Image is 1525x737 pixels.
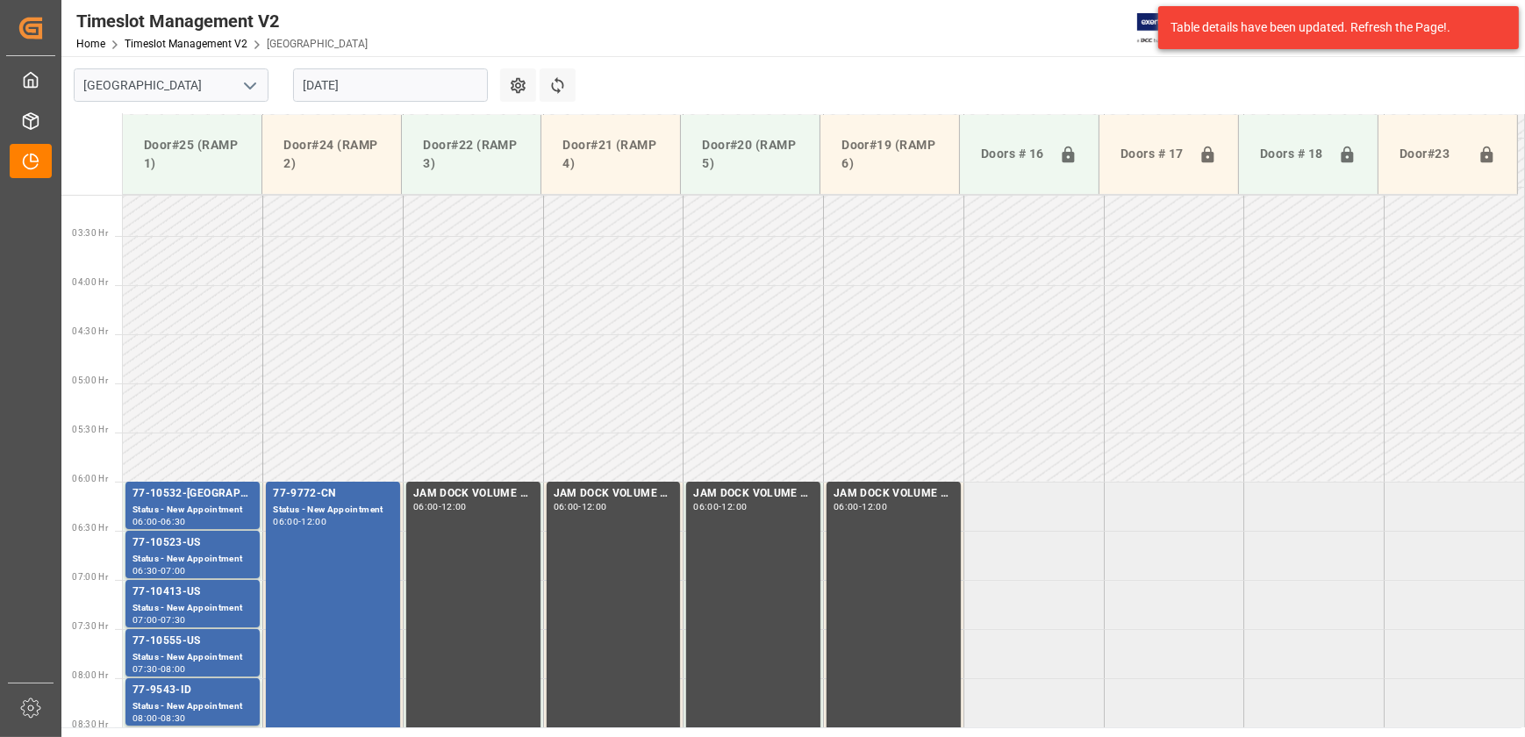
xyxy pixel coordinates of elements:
[416,129,526,180] div: Door#22 (RAMP 3)
[578,503,581,511] div: -
[132,503,253,518] div: Status - New Appointment
[693,485,813,503] div: JAM DOCK VOLUME CONTROL
[158,518,161,526] div: -
[132,583,253,601] div: 77-10413-US
[132,650,253,665] div: Status - New Appointment
[834,485,954,503] div: JAM DOCK VOLUME CONTROL
[719,503,721,511] div: -
[273,503,393,518] div: Status - New Appointment
[132,699,253,714] div: Status - New Appointment
[161,567,186,575] div: 07:00
[554,503,579,511] div: 06:00
[273,485,393,503] div: 77-9772-CN
[695,129,805,180] div: Door#20 (RAMP 5)
[132,714,158,722] div: 08:00
[72,228,108,238] span: 03:30 Hr
[834,129,945,180] div: Door#19 (RAMP 6)
[441,503,467,511] div: 12:00
[693,503,719,511] div: 06:00
[1393,138,1471,171] div: Door#23
[236,72,262,99] button: open menu
[161,665,186,673] div: 08:00
[72,523,108,533] span: 06:30 Hr
[72,425,108,434] span: 05:30 Hr
[132,552,253,567] div: Status - New Appointment
[1171,18,1493,37] div: Table details have been updated. Refresh the Page!.
[158,567,161,575] div: -
[413,485,533,503] div: JAM DOCK VOLUME CONTROL
[276,129,387,180] div: Door#24 (RAMP 2)
[72,670,108,680] span: 08:00 Hr
[132,567,158,575] div: 06:30
[859,503,862,511] div: -
[862,503,887,511] div: 12:00
[161,616,186,624] div: 07:30
[76,38,105,50] a: Home
[132,485,253,503] div: 77-10532-[GEOGRAPHIC_DATA]
[72,376,108,385] span: 05:00 Hr
[298,518,301,526] div: -
[834,503,859,511] div: 06:00
[132,534,253,552] div: 77-10523-US
[555,129,666,180] div: Door#21 (RAMP 4)
[158,665,161,673] div: -
[72,621,108,631] span: 07:30 Hr
[301,518,326,526] div: 12:00
[158,714,161,722] div: -
[974,138,1052,171] div: Doors # 16
[1137,13,1198,44] img: Exertis%20JAM%20-%20Email%20Logo.jpg_1722504956.jpg
[722,503,748,511] div: 12:00
[273,518,298,526] div: 06:00
[582,503,607,511] div: 12:00
[439,503,441,511] div: -
[161,714,186,722] div: 08:30
[554,485,674,503] div: JAM DOCK VOLUME CONTROL
[293,68,488,102] input: DD.MM.YYYY
[132,601,253,616] div: Status - New Appointment
[132,633,253,650] div: 77-10555-US
[1113,138,1192,171] div: Doors # 17
[132,616,158,624] div: 07:00
[137,129,247,180] div: Door#25 (RAMP 1)
[132,518,158,526] div: 06:00
[72,277,108,287] span: 04:00 Hr
[76,8,368,34] div: Timeslot Management V2
[74,68,268,102] input: Type to search/select
[413,503,439,511] div: 06:00
[72,719,108,729] span: 08:30 Hr
[125,38,247,50] a: Timeslot Management V2
[161,518,186,526] div: 06:30
[72,572,108,582] span: 07:00 Hr
[1253,138,1331,171] div: Doors # 18
[132,682,253,699] div: 77-9543-ID
[72,326,108,336] span: 04:30 Hr
[132,665,158,673] div: 07:30
[158,616,161,624] div: -
[72,474,108,483] span: 06:00 Hr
